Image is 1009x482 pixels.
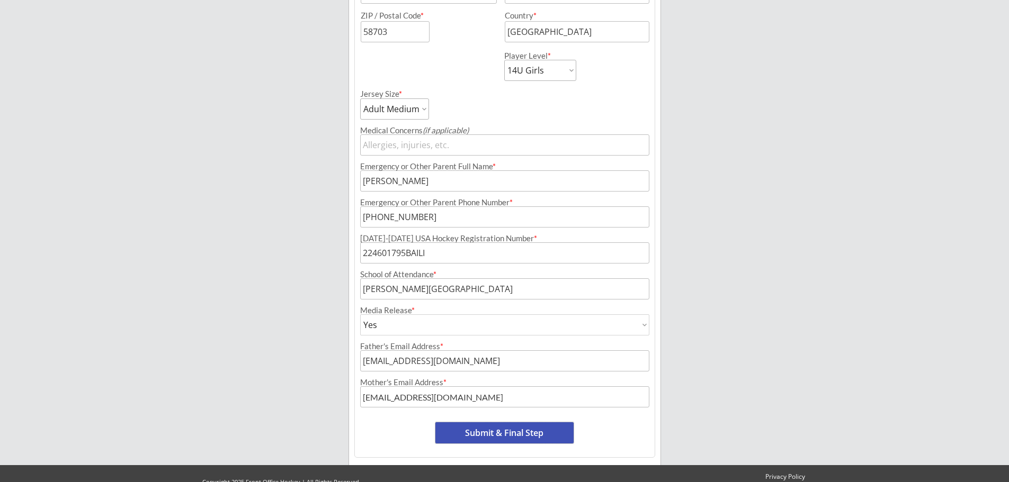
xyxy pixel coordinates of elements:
a: Privacy Policy [761,472,810,481]
div: ZIP / Postal Code [361,12,495,20]
div: Emergency or Other Parent Full Name [360,162,649,170]
div: Jersey Size [360,90,415,98]
div: Emergency or Other Parent Phone Number [360,198,649,206]
button: Submit & Final Step [435,422,574,443]
input: Allergies, injuries, etc. [360,134,649,156]
div: [DATE]-[DATE] USA Hockey Registration Number [360,234,649,242]
div: Country [505,12,637,20]
div: Player Level [504,52,576,60]
div: Mother's Email Address [360,378,649,386]
div: Medical Concerns [360,126,649,134]
div: Father's Email Address [360,342,649,350]
em: (if applicable) [423,125,469,135]
div: School of Attendance [360,270,649,278]
div: Media Release [360,306,649,314]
